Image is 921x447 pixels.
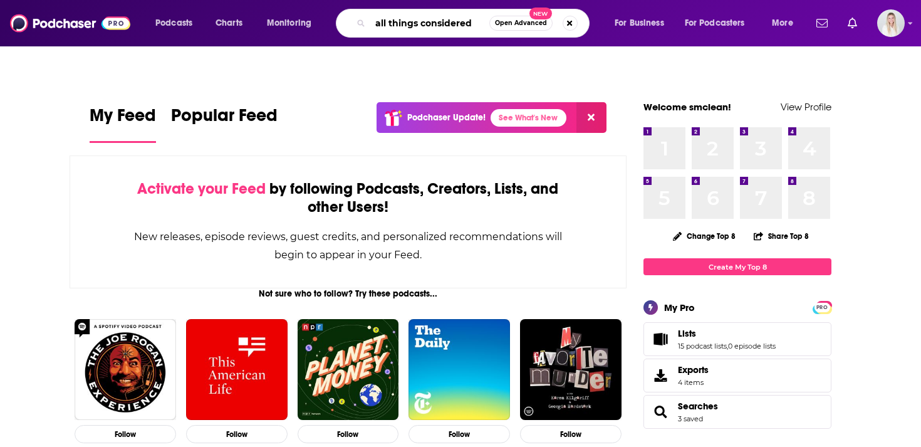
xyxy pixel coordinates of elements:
div: Not sure who to follow? Try these podcasts... [70,288,627,299]
span: For Podcasters [685,14,745,32]
span: 4 items [678,378,709,387]
span: Open Advanced [495,20,547,26]
a: View Profile [781,101,831,113]
img: Podchaser - Follow, Share and Rate Podcasts [10,11,130,35]
span: Logged in as smclean [877,9,905,37]
span: My Feed [90,105,156,134]
a: Show notifications dropdown [811,13,833,34]
div: by following Podcasts, Creators, Lists, and other Users! [133,180,563,216]
span: For Business [615,14,664,32]
img: This American Life [186,319,288,421]
span: Charts [216,14,242,32]
a: Searches [648,403,673,421]
span: PRO [814,303,830,312]
button: Follow [408,425,510,443]
button: open menu [606,13,680,33]
button: open menu [147,13,209,33]
a: Create My Top 8 [643,258,831,275]
button: open menu [258,13,328,33]
a: Lists [678,328,776,339]
a: Exports [643,359,831,392]
a: Lists [648,330,673,348]
a: Searches [678,401,718,412]
a: Welcome smclean! [643,101,731,113]
a: Popular Feed [171,105,278,143]
button: Follow [298,425,399,443]
a: Charts [207,13,250,33]
span: Activate your Feed [137,179,266,198]
button: open menu [763,13,809,33]
span: Monitoring [267,14,311,32]
span: , [727,342,728,350]
a: 15 podcast lists [678,342,727,350]
span: New [529,8,552,19]
span: Exports [648,367,673,384]
span: Lists [678,328,696,339]
img: User Profile [877,9,905,37]
img: The Joe Rogan Experience [75,319,176,421]
span: Lists [643,322,831,356]
span: Searches [643,395,831,429]
div: My Pro [664,302,695,313]
span: Exports [678,364,709,376]
img: My Favorite Murder with Karen Kilgariff and Georgia Hardstark [520,319,622,421]
span: Podcasts [155,14,192,32]
a: Show notifications dropdown [843,13,862,34]
div: New releases, episode reviews, guest credits, and personalized recommendations will begin to appe... [133,228,563,264]
button: Change Top 8 [665,228,743,244]
button: Show profile menu [877,9,905,37]
a: PRO [814,302,830,312]
div: Search podcasts, credits, & more... [348,9,601,38]
span: Popular Feed [171,105,278,134]
a: See What's New [491,109,566,127]
button: Open AdvancedNew [489,16,553,31]
button: Follow [75,425,176,443]
span: More [772,14,793,32]
a: 3 saved [678,414,703,423]
button: Share Top 8 [753,224,809,248]
button: Follow [186,425,288,443]
button: open menu [677,13,763,33]
input: Search podcasts, credits, & more... [370,13,489,33]
a: My Feed [90,105,156,143]
button: Follow [520,425,622,443]
p: Podchaser Update! [407,112,486,123]
img: The Daily [408,319,510,421]
img: Planet Money [298,319,399,421]
a: 0 episode lists [728,342,776,350]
